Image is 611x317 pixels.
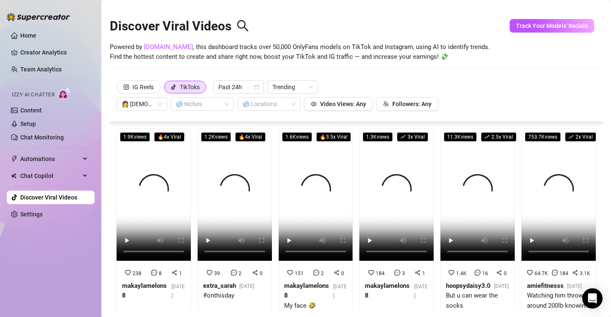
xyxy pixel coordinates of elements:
span: Automations [20,152,80,166]
button: Video Views: Any [304,97,373,111]
span: 1 [179,271,182,276]
span: 64.7K [535,271,548,276]
span: heart [448,270,454,276]
span: 🔥 4 x Viral [235,132,266,142]
a: Discover Viral Videos [20,194,77,201]
span: 1.6K views [282,132,312,142]
span: share-alt [415,270,421,276]
a: Setup [20,120,36,127]
span: [DATE] [567,283,582,289]
span: rise [568,134,573,139]
span: 151 [295,271,304,276]
span: 11.3K views [444,132,477,142]
span: share-alt [496,270,502,276]
a: Content [20,107,42,114]
span: 1.2K views [201,132,231,142]
span: 238 [133,271,141,276]
span: 1 [422,271,425,276]
span: 184 [559,271,568,276]
span: Track Your Models' Socials [516,22,588,29]
strong: makaylamelons8 [365,282,410,300]
span: message [231,270,237,276]
button: Track Your Models' Socials [510,19,594,33]
a: Home [20,32,36,39]
span: Powered by , this dashboard tracks over 50,000 OnlyFans models on TikTok and Instagram, using AI ... [110,42,490,62]
span: Chat Copilot [20,169,80,183]
strong: hoopsydaisy3.0 [446,282,491,290]
span: 1.9K views [120,132,150,142]
span: Video Views: Any [320,101,366,107]
div: TikToks [180,81,200,93]
span: message [394,270,400,276]
span: rise [400,134,405,139]
span: 2 x Viral [565,132,596,142]
span: 39 [214,271,220,276]
span: search [236,19,249,32]
span: 2.5 x Viral [481,132,516,142]
span: tik-tok [171,84,177,90]
span: 3 [402,271,405,276]
span: message [313,270,319,276]
span: 3.1K [580,271,590,276]
span: [DATE] [414,284,428,299]
span: share-alt [252,270,258,276]
button: Followers: Any [376,97,438,111]
span: 16 [482,271,488,276]
span: 2 [321,271,324,276]
span: Izzy AI Chatter [12,91,54,99]
span: Followers: Any [392,101,432,107]
span: thunderbolt [11,156,18,162]
span: [DATE] [494,283,509,289]
span: 🔥 4 x Viral [154,132,185,142]
div: Watching him throw around 200lb knowing you weigh less>> 😏🙊 @AYBL [527,291,590,311]
strong: extra_sarah [203,282,236,290]
img: AI Chatter [58,87,71,100]
span: 0 [260,271,263,276]
span: heart [206,270,212,276]
div: My face 🤣 [284,301,348,311]
span: instagram [123,84,129,90]
span: [DATE] [171,284,185,299]
span: [DATE] [333,284,347,299]
span: calendar [254,85,259,90]
a: Chat Monitoring [20,134,64,141]
span: 2 [239,271,242,276]
span: share-alt [334,270,339,276]
span: rise [484,134,489,139]
span: share-alt [171,270,177,276]
span: Trending [272,81,313,93]
h2: Discover Viral Videos [110,18,249,34]
span: [DATE] [239,283,254,289]
span: message [151,270,157,276]
span: 184 [376,271,385,276]
strong: makaylamelons8 [122,282,167,300]
span: 1.4K [456,271,467,276]
span: eye [311,101,317,107]
span: heart [527,270,533,276]
img: Chat Copilot [11,173,16,179]
a: Settings [20,211,43,218]
span: 8 [159,271,162,276]
span: team [383,101,389,107]
a: Team Analytics [20,66,62,73]
span: Past 24h [218,81,259,93]
span: share-alt [572,270,578,276]
span: 1.3K views [363,132,393,142]
span: 753.7K views [525,132,561,142]
a: [DOMAIN_NAME] [144,43,193,51]
span: heart [287,270,293,276]
strong: amiefitnesss [527,282,564,290]
span: 0 [504,271,507,276]
div: But u can wear the socks [446,291,509,311]
span: message [552,270,558,276]
div: #onthisday [203,291,254,301]
span: heart [125,270,131,276]
span: 3 x Viral [397,132,428,142]
span: message [475,270,481,276]
a: Creator Analytics [20,46,88,59]
strong: makaylamelons8 [284,282,329,300]
span: 👩 Female [122,98,162,110]
span: 0 [341,271,344,276]
img: logo-BBDzfeDw.svg [7,13,70,21]
div: Open Intercom Messenger [582,288,603,309]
